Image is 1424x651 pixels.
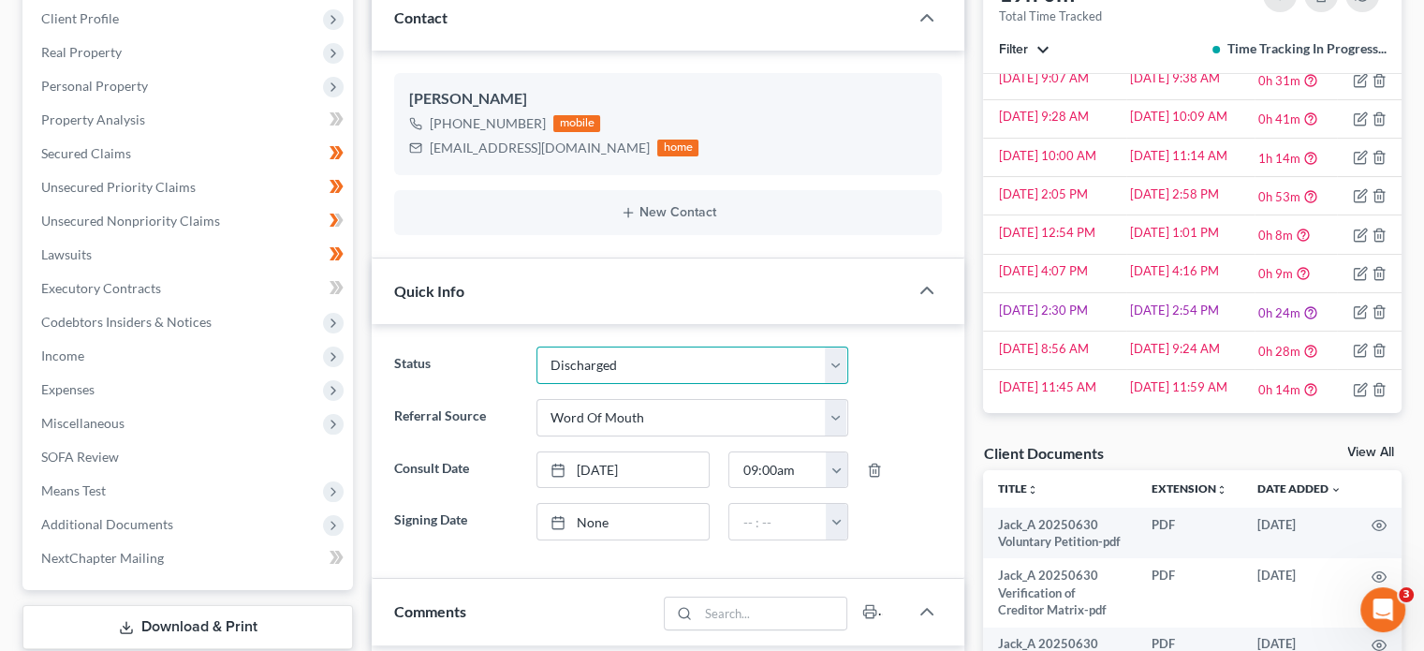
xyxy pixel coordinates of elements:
[553,115,600,132] div: mobile
[41,44,122,60] span: Real Property
[26,204,353,238] a: Unsecured Nonpriority Claims
[41,314,212,330] span: Codebtors Insiders & Notices
[998,41,1027,57] span: Filter
[1126,99,1255,138] td: [DATE] 10:09 AM
[1258,111,1300,126] span: 0h 41m
[983,292,1125,331] td: [DATE] 2:30 PM
[698,598,847,629] input: Search...
[430,114,546,133] div: [PHONE_NUMBER]
[26,238,353,272] a: Lawsuits
[1399,587,1414,602] span: 3
[1216,484,1227,496] i: unfold_more
[1258,73,1300,88] span: 0h 31m
[1330,484,1342,496] i: expand_more
[385,347,526,384] label: Status
[41,482,106,498] span: Means Test
[998,43,1050,56] button: Filter
[22,605,353,649] a: Download & Print
[26,137,353,170] a: Secured Claims
[1126,215,1255,254] td: [DATE] 1:01 PM
[1027,484,1038,496] i: unfold_more
[1257,481,1342,496] a: Date Added expand_more
[1258,305,1300,320] span: 0h 24m
[41,550,164,566] span: NextChapter Mailing
[41,280,161,296] span: Executory Contracts
[41,246,92,262] span: Lawsuits
[1258,344,1300,359] span: 0h 28m
[1360,587,1405,632] iframe: Intercom live chat
[41,449,119,465] span: SOFA Review
[41,348,84,363] span: Income
[1242,508,1357,559] td: [DATE]
[41,516,173,532] span: Additional Documents
[1258,266,1293,281] span: 0h 9m
[41,78,148,94] span: Personal Property
[983,370,1125,408] td: [DATE] 11:45 AM
[1152,481,1227,496] a: Extensionunfold_more
[41,179,196,195] span: Unsecured Priority Claims
[1347,446,1394,459] a: View All
[394,282,464,300] span: Quick Info
[41,10,119,26] span: Client Profile
[729,504,827,540] input: -- : --
[983,443,1103,463] div: Client Documents
[1137,508,1242,559] td: PDF
[41,111,145,127] span: Property Analysis
[1126,61,1255,99] td: [DATE] 9:38 AM
[385,503,526,540] label: Signing Date
[1258,151,1300,166] span: 1h 14m
[983,254,1125,292] td: [DATE] 4:07 PM
[385,399,526,436] label: Referral Source
[983,508,1137,559] td: Jack_A 20250630 Voluntary Petition-pdf
[1258,382,1300,397] span: 0h 14m
[1137,558,1242,627] td: PDF
[998,481,1038,496] a: Titleunfold_more
[41,213,220,229] span: Unsecured Nonpriority Claims
[1258,189,1300,204] span: 0h 53m
[657,140,698,156] div: home
[1126,332,1255,370] td: [DATE] 9:24 AM
[26,440,353,474] a: SOFA Review
[41,381,95,397] span: Expenses
[394,602,466,620] span: Comments
[983,177,1125,215] td: [DATE] 2:05 PM
[729,452,827,488] input: -- : --
[409,88,927,111] div: [PERSON_NAME]
[394,8,448,26] span: Contact
[983,332,1125,370] td: [DATE] 8:56 AM
[1126,138,1255,176] td: [DATE] 11:14 AM
[1126,177,1255,215] td: [DATE] 2:58 PM
[1126,292,1255,331] td: [DATE] 2:54 PM
[26,541,353,575] a: NextChapter Mailing
[26,272,353,305] a: Executory Contracts
[26,103,353,137] a: Property Analysis
[537,504,710,540] a: None
[1126,370,1255,408] td: [DATE] 11:59 AM
[26,170,353,204] a: Unsecured Priority Claims
[1126,254,1255,292] td: [DATE] 4:16 PM
[983,215,1125,254] td: [DATE] 12:54 PM
[998,8,1101,24] div: Total Time Tracked
[1242,558,1357,627] td: [DATE]
[983,61,1125,99] td: [DATE] 9:07 AM
[409,205,927,220] button: New Contact
[537,452,710,488] a: [DATE]
[983,99,1125,138] td: [DATE] 9:28 AM
[41,415,125,431] span: Miscellaneous
[41,145,131,161] span: Secured Claims
[430,139,650,157] div: [EMAIL_ADDRESS][DOMAIN_NAME]
[1258,228,1293,243] span: 0h 8m
[1212,39,1387,58] div: Time Tracking In Progress...
[983,558,1137,627] td: Jack_A 20250630 Verification of Creditor Matrix-pdf
[983,138,1125,176] td: [DATE] 10:00 AM
[385,451,526,489] label: Consult Date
